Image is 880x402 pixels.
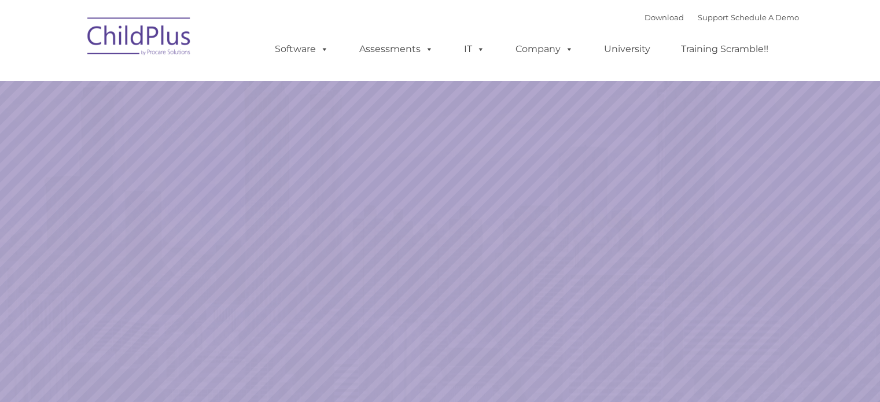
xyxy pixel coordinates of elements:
a: Training Scramble!! [669,38,780,61]
a: Download [645,13,684,22]
a: Software [263,38,340,61]
img: ChildPlus by Procare Solutions [82,9,197,67]
a: Support [698,13,728,22]
a: Company [504,38,585,61]
font: | [645,13,799,22]
a: Assessments [348,38,445,61]
a: Learn More [598,262,745,301]
a: IT [452,38,496,61]
a: University [592,38,662,61]
a: Schedule A Demo [731,13,799,22]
